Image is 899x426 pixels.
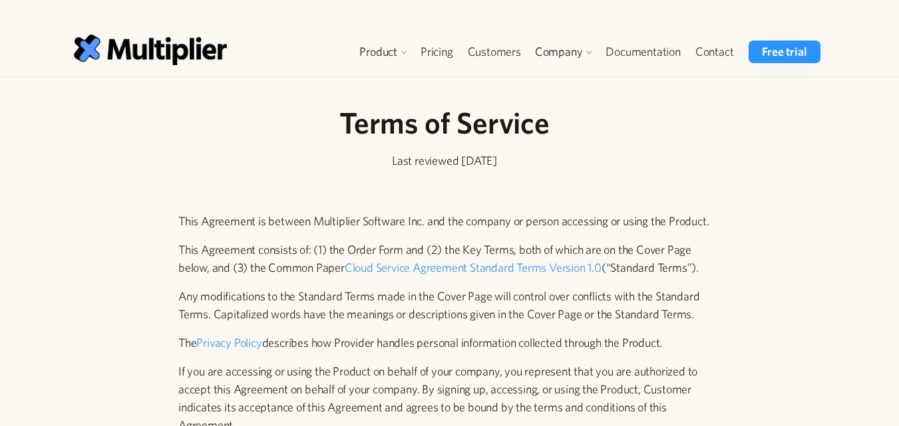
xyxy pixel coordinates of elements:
[688,41,741,63] a: Contact
[359,44,397,60] div: Product
[353,41,413,63] div: Product
[598,41,687,63] a: Documentation
[196,336,262,350] a: Privacy Policy
[178,104,711,141] h1: Terms of Service
[178,152,711,169] p: Last reviewed [DATE]
[178,212,711,230] p: This Agreement is between Multiplier Software Inc. and the company or person accessing or using t...
[178,241,711,276] p: This Agreement consists of: (1) the Order Form and (2) the Key Terms, both of which are on the Co...
[528,41,599,63] div: Company
[345,261,602,274] a: Cloud Service Agreement Standard Terms Version 1.0
[413,41,460,63] a: Pricing
[749,41,820,63] a: Free trial
[178,334,711,352] p: The describes how Provider handles personal information collected through the Product.
[178,287,711,323] p: Any modifications to the Standard Terms made in the Cover Page will control over conflicts with t...
[460,41,528,63] a: Customers
[535,44,583,60] div: Company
